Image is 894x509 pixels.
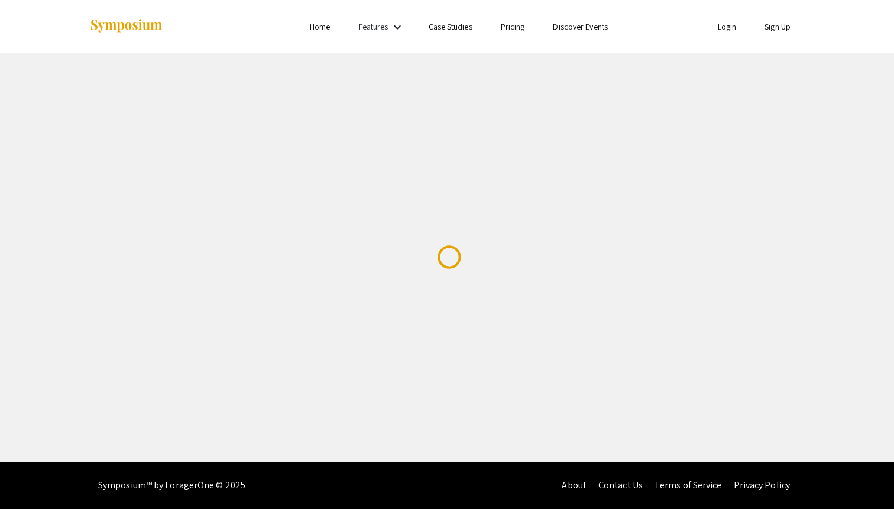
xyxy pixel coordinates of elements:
[501,21,525,32] a: Pricing
[429,21,472,32] a: Case Studies
[553,21,608,32] a: Discover Events
[598,479,643,491] a: Contact Us
[98,462,245,509] div: Symposium™ by ForagerOne © 2025
[734,479,790,491] a: Privacy Policy
[655,479,722,491] a: Terms of Service
[390,20,404,34] mat-icon: Expand Features list
[89,18,163,34] img: Symposium by ForagerOne
[359,21,388,32] a: Features
[765,21,791,32] a: Sign Up
[310,21,330,32] a: Home
[562,479,587,491] a: About
[718,21,737,32] a: Login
